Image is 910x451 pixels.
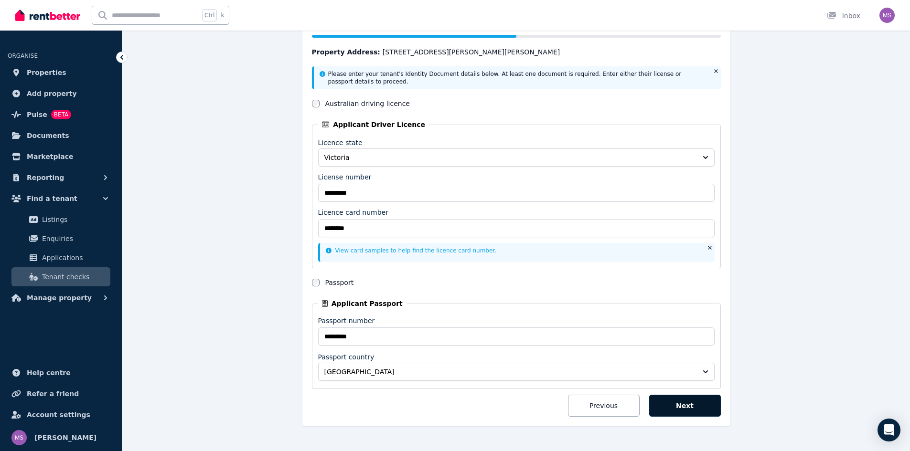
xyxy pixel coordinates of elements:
[8,84,114,103] a: Add property
[318,316,375,325] label: Passport number
[318,139,363,147] label: Licence state
[328,70,707,85] p: Please enter your tenant's Identity Document details below. At least one document is required. En...
[8,105,114,124] a: PulseBETA
[8,363,114,382] a: Help centre
[11,229,110,248] a: Enquiries
[324,367,695,377] span: [GEOGRAPHIC_DATA]
[42,252,107,263] span: Applications
[326,247,497,254] a: View card samples to help find the licence card number.
[8,147,114,166] a: Marketplace
[568,395,640,417] button: Previous
[27,67,66,78] span: Properties
[11,430,27,445] img: Mohammad Sharif Khan
[42,214,107,225] span: Listings
[34,432,96,443] span: [PERSON_NAME]
[649,395,721,417] button: Next
[318,120,429,129] legend: Applicant Driver Licence
[325,99,410,108] label: Australian driving licence
[318,172,372,182] label: License number
[11,210,110,229] a: Listings
[11,267,110,286] a: Tenant checks
[383,47,560,57] span: [STREET_ADDRESS][PERSON_NAME][PERSON_NAME]
[15,8,80,22] img: RentBetter
[878,419,900,441] div: Open Intercom Messenger
[27,388,79,399] span: Refer a friend
[221,11,224,19] span: k
[27,151,73,162] span: Marketplace
[11,248,110,267] a: Applications
[27,367,71,378] span: Help centre
[318,299,407,308] legend: Applicant Passport
[312,48,380,56] span: Property Address:
[8,126,114,145] a: Documents
[202,9,217,21] span: Ctrl
[325,278,354,287] label: Passport
[27,88,77,99] span: Add property
[318,148,715,167] button: Victoria
[318,353,375,361] label: Passport country
[42,271,107,283] span: Tenant checks
[8,52,38,59] span: ORGANISE
[8,384,114,403] a: Refer a friend
[27,172,64,183] span: Reporting
[42,233,107,244] span: Enquiries
[8,189,114,208] button: Find a tenant
[879,8,895,23] img: Mohammad Sharif Khan
[324,153,695,162] span: Victoria
[27,292,92,304] span: Manage property
[27,109,47,120] span: Pulse
[27,193,77,204] span: Find a tenant
[827,11,860,21] div: Inbox
[27,409,90,420] span: Account settings
[8,168,114,187] button: Reporting
[318,363,715,381] button: [GEOGRAPHIC_DATA]
[8,288,114,307] button: Manage property
[8,63,114,82] a: Properties
[8,405,114,424] a: Account settings
[318,208,388,217] label: Licence card number
[27,130,69,141] span: Documents
[51,110,71,119] span: BETA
